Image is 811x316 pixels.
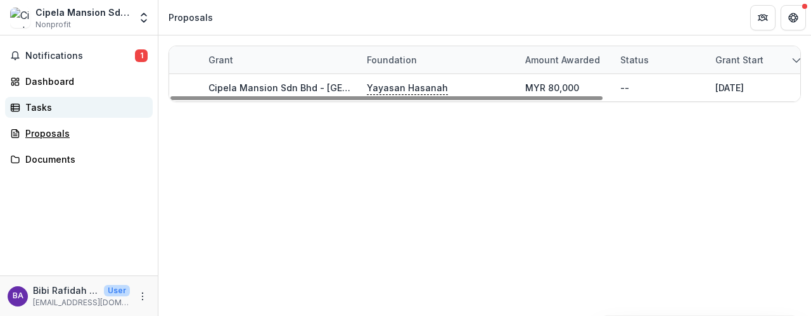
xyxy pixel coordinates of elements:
div: Dashboard [25,75,143,88]
div: Foundation [359,46,518,73]
p: [EMAIL_ADDRESS][DOMAIN_NAME] [33,297,130,308]
a: Cipela Mansion Sdn Bhd - [GEOGRAPHIC_DATA] [208,82,417,93]
div: Grant [201,53,241,66]
div: Amount awarded [518,46,613,73]
div: -- [620,81,629,94]
div: Grant [201,46,359,73]
div: Tasks [25,101,143,114]
div: MYR 80,000 [525,81,579,94]
img: Cipela Mansion Sdn Bhd [10,8,30,28]
div: Bibi Rafidah Mohd Amin [13,292,23,300]
p: Bibi Rafidah [PERSON_NAME] [33,284,99,297]
a: Tasks [5,97,153,118]
span: 1 [135,49,148,62]
p: Yayasan Hasanah [367,81,448,95]
div: Grant start [708,46,803,73]
p: User [104,285,130,296]
div: Proposals [169,11,213,24]
a: Proposals [5,123,153,144]
button: More [135,289,150,304]
a: Dashboard [5,71,153,92]
div: Documents [25,153,143,166]
button: Partners [750,5,776,30]
button: Open entity switcher [135,5,153,30]
button: Get Help [781,5,806,30]
div: Proposals [25,127,143,140]
div: [DATE] [715,81,744,94]
span: Nonprofit [35,19,71,30]
div: Amount awarded [518,53,608,66]
div: Foundation [359,53,425,66]
span: Notifications [25,51,135,61]
div: Status [613,46,708,73]
div: Grant start [708,53,771,66]
div: Status [613,53,656,66]
svg: sorted descending [791,55,801,65]
button: Notifications1 [5,46,153,66]
div: Cipela Mansion Sdn Bhd [35,6,130,19]
nav: breadcrumb [163,8,218,27]
a: Documents [5,149,153,170]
